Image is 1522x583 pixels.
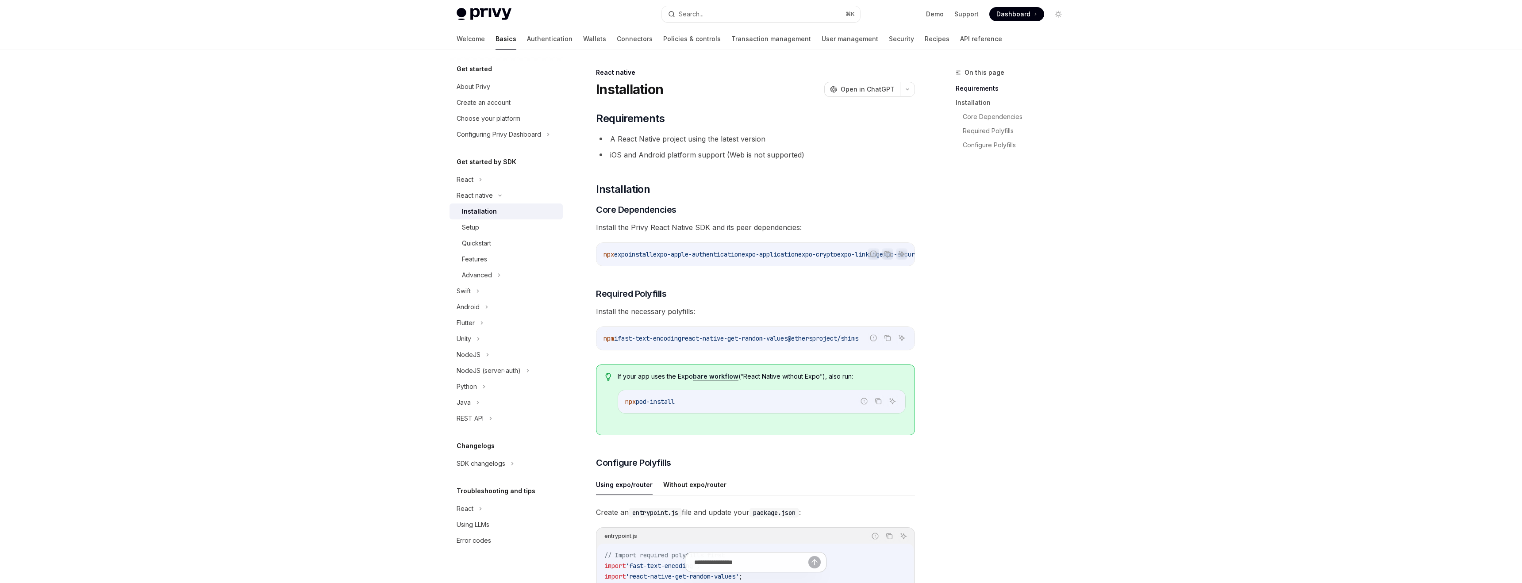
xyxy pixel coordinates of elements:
[596,182,650,196] span: Installation
[457,486,535,496] h5: Troubleshooting and tips
[603,250,614,258] span: npx
[614,334,618,342] span: i
[868,332,879,344] button: Report incorrect code
[450,95,563,111] a: Create an account
[604,530,637,542] div: entrypoint.js
[457,503,473,514] div: React
[882,332,893,344] button: Copy the contents from the code block
[462,270,492,280] div: Advanced
[457,535,491,546] div: Error codes
[462,222,479,233] div: Setup
[457,97,511,108] div: Create an account
[663,28,721,50] a: Policies & controls
[896,248,907,260] button: Ask AI
[837,250,880,258] span: expo-linking
[846,11,855,18] span: ⌘ K
[457,397,471,408] div: Java
[898,530,909,542] button: Ask AI
[996,10,1030,19] span: Dashboard
[457,318,475,328] div: Flutter
[749,508,799,518] code: package.json
[457,349,480,360] div: NodeJS
[596,506,915,518] span: Create an file and update your :
[693,372,738,380] a: bare workflow
[605,373,611,381] svg: Tip
[596,203,676,216] span: Core Dependencies
[457,157,516,167] h5: Get started by SDK
[625,398,636,406] span: npx
[731,28,811,50] a: Transaction management
[462,238,491,249] div: Quickstart
[596,221,915,234] span: Install the Privy React Native SDK and its peer dependencies:
[462,254,487,265] div: Features
[614,250,628,258] span: expo
[629,508,682,518] code: entrypoint.js
[956,81,1072,96] a: Requirements
[742,250,798,258] span: expo-application
[884,530,895,542] button: Copy the contents from the code block
[462,206,497,217] div: Installation
[457,190,493,201] div: React native
[457,302,480,312] div: Android
[596,149,915,161] li: iOS and Android platform support (Web is not supported)
[450,533,563,548] a: Error codes
[457,458,505,469] div: SDK changelogs
[596,456,671,469] span: Configure Polyfills
[869,530,881,542] button: Report incorrect code
[457,129,541,140] div: Configuring Privy Dashboard
[963,124,1072,138] a: Required Polyfills
[662,6,860,22] button: Search...⌘K
[808,556,821,568] button: Send message
[679,9,703,19] div: Search...
[596,474,653,495] button: Using expo/router
[457,519,489,530] div: Using LLMs
[896,332,907,344] button: Ask AI
[450,517,563,533] a: Using LLMs
[596,81,663,97] h1: Installation
[596,305,915,318] span: Install the necessary polyfills:
[457,365,521,376] div: NodeJS (server-auth)
[618,372,906,381] span: If your app uses the Expo (“React Native without Expo”), also run:
[960,28,1002,50] a: API reference
[450,235,563,251] a: Quickstart
[457,8,511,20] img: light logo
[457,381,477,392] div: Python
[583,28,606,50] a: Wallets
[527,28,573,50] a: Authentication
[496,28,516,50] a: Basics
[636,398,675,406] span: pod-install
[618,334,681,342] span: fast-text-encoding
[824,82,900,97] button: Open in ChatGPT
[798,250,837,258] span: expo-crypto
[457,334,471,344] div: Unity
[963,110,1072,124] a: Core Dependencies
[887,395,898,407] button: Ask AI
[603,334,614,342] span: npm
[457,113,520,124] div: Choose your platform
[596,288,666,300] span: Required Polyfills
[822,28,878,50] a: User management
[880,250,940,258] span: expo-secure-store
[596,68,915,77] div: React native
[457,64,492,74] h5: Get started
[450,251,563,267] a: Features
[956,96,1072,110] a: Installation
[872,395,884,407] button: Copy the contents from the code block
[450,79,563,95] a: About Privy
[989,7,1044,21] a: Dashboard
[868,248,879,260] button: Report incorrect code
[457,286,471,296] div: Swift
[450,203,563,219] a: Installation
[450,219,563,235] a: Setup
[963,138,1072,152] a: Configure Polyfills
[457,441,495,451] h5: Changelogs
[954,10,979,19] a: Support
[926,10,944,19] a: Demo
[841,85,895,94] span: Open in ChatGPT
[596,111,665,126] span: Requirements
[457,413,484,424] div: REST API
[457,174,473,185] div: React
[457,81,490,92] div: About Privy
[628,250,653,258] span: install
[1051,7,1065,21] button: Toggle dark mode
